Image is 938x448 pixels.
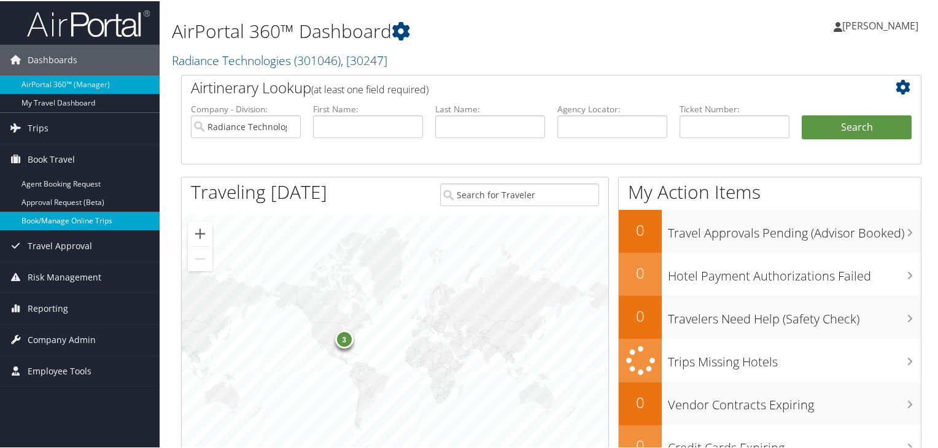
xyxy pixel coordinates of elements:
[28,261,101,292] span: Risk Management
[28,143,75,174] span: Book Travel
[191,178,327,204] h1: Traveling [DATE]
[188,245,212,270] button: Zoom out
[619,391,662,412] h2: 0
[313,102,423,114] label: First Name:
[28,112,48,142] span: Trips
[341,51,387,68] span: , [ 30247 ]
[668,260,921,284] h3: Hotel Payment Authorizations Failed
[172,17,678,43] h1: AirPortal 360™ Dashboard
[668,303,921,326] h3: Travelers Need Help (Safety Check)
[435,102,545,114] label: Last Name:
[294,51,341,68] span: ( 301046 )
[311,82,428,95] span: (at least one field required)
[619,252,921,295] a: 0Hotel Payment Authorizations Failed
[188,220,212,245] button: Zoom in
[802,114,912,139] button: Search
[440,182,600,205] input: Search for Traveler
[619,338,921,381] a: Trips Missing Hotels
[619,304,662,325] h2: 0
[619,261,662,282] h2: 0
[335,329,353,347] div: 3
[680,102,789,114] label: Ticket Number:
[557,102,667,114] label: Agency Locator:
[668,346,921,369] h3: Trips Missing Hotels
[668,217,921,241] h3: Travel Approvals Pending (Advisor Booked)
[619,295,921,338] a: 0Travelers Need Help (Safety Check)
[28,230,92,260] span: Travel Approval
[834,6,931,43] a: [PERSON_NAME]
[668,389,921,412] h3: Vendor Contracts Expiring
[619,209,921,252] a: 0Travel Approvals Pending (Advisor Booked)
[28,323,96,354] span: Company Admin
[191,76,850,97] h2: Airtinerary Lookup
[191,102,301,114] label: Company - Division:
[27,8,150,37] img: airportal-logo.png
[28,292,68,323] span: Reporting
[172,51,387,68] a: Radiance Technologies
[28,44,77,74] span: Dashboards
[619,381,921,424] a: 0Vendor Contracts Expiring
[28,355,91,385] span: Employee Tools
[842,18,918,31] span: [PERSON_NAME]
[619,178,921,204] h1: My Action Items
[619,218,662,239] h2: 0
